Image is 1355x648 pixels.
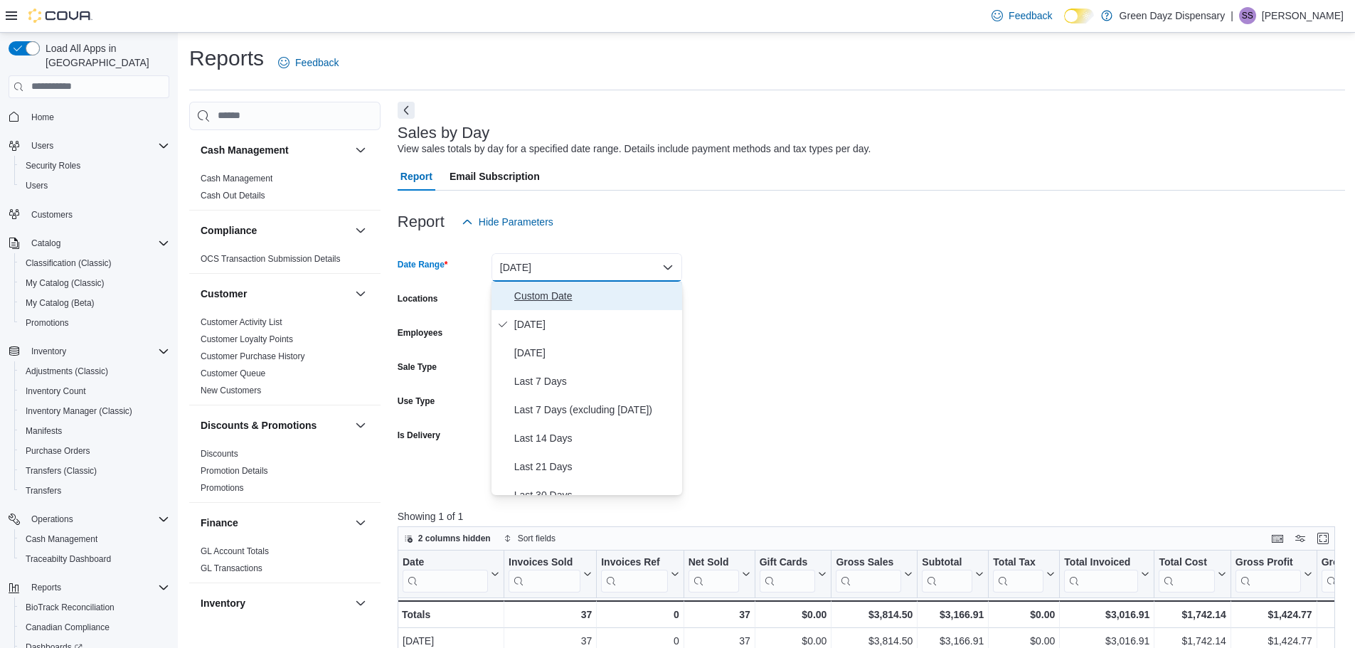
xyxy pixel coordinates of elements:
[514,287,676,304] span: Custom Date
[1262,7,1344,24] p: [PERSON_NAME]
[352,514,369,531] button: Finance
[688,556,738,569] div: Net Sold
[14,461,175,481] button: Transfers (Classic)
[514,401,676,418] span: Last 7 Days (excluding [DATE])
[20,442,169,460] span: Purchase Orders
[759,606,827,623] div: $0.00
[26,425,62,437] span: Manifests
[514,430,676,447] span: Last 14 Days
[31,514,73,525] span: Operations
[688,556,750,592] button: Net Sold
[688,606,750,623] div: 37
[201,287,349,301] button: Customer
[26,511,169,528] span: Operations
[1292,530,1309,547] button: Display options
[201,465,268,477] span: Promotion Details
[20,255,169,272] span: Classification (Classic)
[759,556,815,569] div: Gift Cards
[993,556,1055,592] button: Total Tax
[398,142,871,156] div: View sales totals by day for a specified date range. Details include payment methods and tax type...
[14,156,175,176] button: Security Roles
[26,579,169,596] span: Reports
[26,553,111,565] span: Traceabilty Dashboard
[20,403,169,420] span: Inventory Manager (Classic)
[40,41,169,70] span: Load All Apps in [GEOGRAPHIC_DATA]
[201,173,272,184] span: Cash Management
[20,442,96,460] a: Purchase Orders
[20,599,120,616] a: BioTrack Reconciliation
[601,556,679,592] button: Invoices Ref
[26,386,86,397] span: Inventory Count
[1159,556,1214,592] div: Total Cost
[418,533,491,544] span: 2 columns hidden
[26,108,169,126] span: Home
[3,509,175,529] button: Operations
[1159,606,1226,623] div: $1,742.14
[31,140,53,152] span: Users
[201,334,293,345] span: Customer Loyalty Points
[601,556,667,569] div: Invoices Ref
[201,223,349,238] button: Compliance
[26,297,95,309] span: My Catalog (Beta)
[3,578,175,597] button: Reports
[1236,606,1312,623] div: $1,424.77
[3,136,175,156] button: Users
[601,556,667,592] div: Invoices Ref
[26,160,80,171] span: Security Roles
[26,465,97,477] span: Transfers (Classic)
[20,599,169,616] span: BioTrack Reconciliation
[20,619,169,636] span: Canadian Compliance
[398,102,415,119] button: Next
[26,235,169,252] span: Catalog
[509,556,580,569] div: Invoices Sold
[31,346,66,357] span: Inventory
[20,157,169,174] span: Security Roles
[20,423,169,440] span: Manifests
[1159,556,1226,592] button: Total Cost
[26,317,69,329] span: Promotions
[514,316,676,333] span: [DATE]
[189,543,381,583] div: Finance
[922,556,984,592] button: Subtotal
[688,556,738,592] div: Net Sold
[20,177,53,194] a: Users
[201,287,247,301] h3: Customer
[201,254,341,264] a: OCS Transaction Submission Details
[1236,556,1312,592] button: Gross Profit
[26,206,78,223] a: Customers
[26,343,169,360] span: Inventory
[31,209,73,221] span: Customers
[20,363,169,380] span: Adjustments (Classic)
[398,361,437,373] label: Sale Type
[295,55,339,70] span: Feedback
[31,238,60,249] span: Catalog
[20,423,68,440] a: Manifests
[14,381,175,401] button: Inventory Count
[20,403,138,420] a: Inventory Manager (Classic)
[498,530,561,547] button: Sort fields
[922,556,972,592] div: Subtotal
[759,556,815,592] div: Gift Card Sales
[14,253,175,273] button: Classification (Classic)
[201,191,265,201] a: Cash Out Details
[1231,7,1233,24] p: |
[201,386,261,395] a: New Customers
[20,275,169,292] span: My Catalog (Classic)
[20,531,103,548] a: Cash Management
[20,157,86,174] a: Security Roles
[450,162,540,191] span: Email Subscription
[189,44,264,73] h1: Reports
[201,351,305,362] span: Customer Purchase History
[14,617,175,637] button: Canadian Compliance
[14,176,175,196] button: Users
[398,395,435,407] label: Use Type
[201,351,305,361] a: Customer Purchase History
[1064,556,1149,592] button: Total Invoiced
[201,466,268,476] a: Promotion Details
[201,368,265,378] a: Customer Queue
[26,180,48,191] span: Users
[1064,556,1138,592] div: Total Invoiced
[1236,556,1301,592] div: Gross Profit
[14,597,175,617] button: BioTrack Reconciliation
[1064,9,1094,23] input: Dark Mode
